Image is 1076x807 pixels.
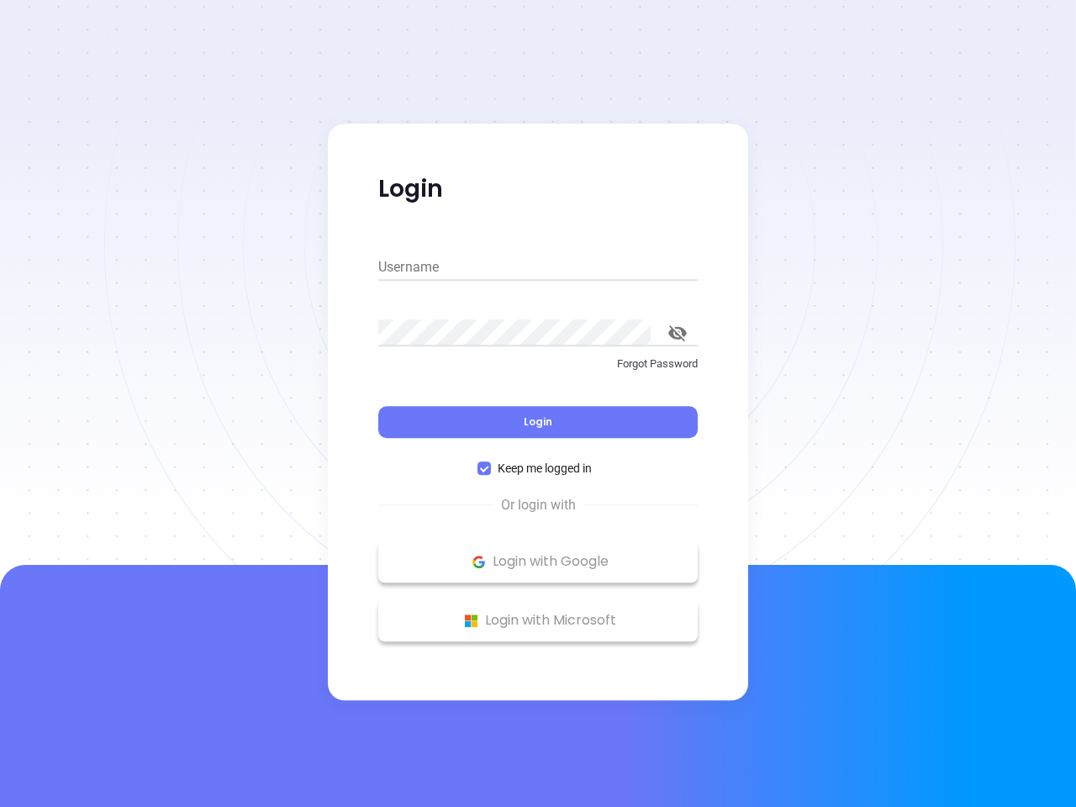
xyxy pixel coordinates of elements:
button: Google Logo Login with Google [378,541,698,583]
a: Forgot Password [378,356,698,386]
span: Or login with [493,495,584,515]
button: toggle password visibility [657,313,698,353]
p: Forgot Password [378,356,698,372]
span: Login [524,414,552,429]
p: Login with Google [387,549,689,574]
p: Login with Microsoft [387,608,689,633]
p: Login [378,174,698,204]
img: Microsoft Logo [461,610,482,631]
img: Google Logo [468,551,489,572]
span: Keep me logged in [491,459,599,477]
button: Login [378,406,698,438]
button: Microsoft Logo Login with Microsoft [378,599,698,641]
